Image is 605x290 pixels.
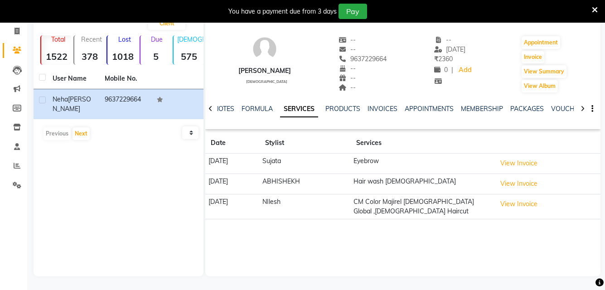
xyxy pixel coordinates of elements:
[522,51,544,63] button: Invoice
[53,95,68,103] span: Neha
[496,177,542,191] button: View Invoice
[351,133,494,154] th: Services
[205,133,260,154] th: Date
[246,79,287,84] span: [DEMOGRAPHIC_DATA]
[73,127,90,140] button: Next
[434,55,453,63] span: 2360
[457,64,473,77] a: Add
[451,65,453,75] span: |
[260,133,351,154] th: Stylist
[205,154,260,174] td: [DATE]
[142,35,171,43] p: Due
[260,194,351,219] td: NIlesh
[111,35,138,43] p: Lost
[78,35,105,43] p: Recent
[339,4,367,19] button: Pay
[205,174,260,194] td: [DATE]
[251,35,278,63] img: avatar
[41,51,72,62] strong: 1522
[45,35,72,43] p: Total
[99,68,151,89] th: Mobile No.
[325,105,360,113] a: PRODUCTS
[339,74,356,82] span: --
[228,7,337,16] div: You have a payment due from 3 days
[339,36,356,44] span: --
[522,36,560,49] button: Appointment
[53,95,91,113] span: [PERSON_NAME]
[496,197,542,211] button: View Invoice
[551,105,587,113] a: VOUCHERS
[434,55,438,63] span: ₹
[260,174,351,194] td: ABHISHEKH
[174,51,204,62] strong: 575
[405,105,454,113] a: APPOINTMENTS
[47,68,99,89] th: User Name
[140,51,171,62] strong: 5
[522,65,566,78] button: View Summary
[238,66,291,76] div: [PERSON_NAME]
[351,194,494,219] td: CM Color Majirel [DEMOGRAPHIC_DATA] Global ,[DEMOGRAPHIC_DATA] Haircut
[74,51,105,62] strong: 378
[205,194,260,219] td: [DATE]
[339,83,356,92] span: --
[434,36,451,44] span: --
[177,35,204,43] p: [DEMOGRAPHIC_DATA]
[496,156,542,170] button: View Invoice
[242,105,273,113] a: FORMULA
[339,45,356,53] span: --
[351,154,494,174] td: Eyebrow
[214,105,234,113] a: NOTES
[351,174,494,194] td: Hair wash [DEMOGRAPHIC_DATA]
[434,66,448,74] span: 0
[99,89,151,119] td: 9637229664
[522,80,558,92] button: View Album
[339,55,387,63] span: 9637229664
[339,64,356,72] span: --
[260,154,351,174] td: Sujata
[510,105,544,113] a: PACKAGES
[107,51,138,62] strong: 1018
[368,105,397,113] a: INVOICES
[461,105,503,113] a: MEMBERSHIP
[434,45,465,53] span: [DATE]
[280,101,318,117] a: SERVICES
